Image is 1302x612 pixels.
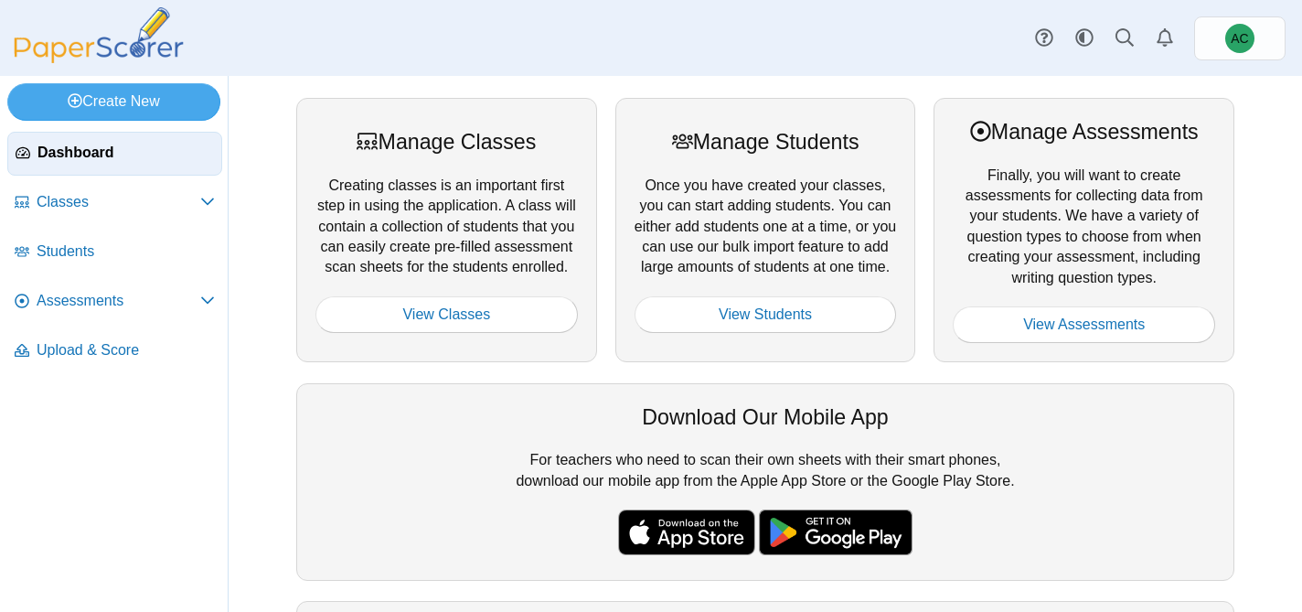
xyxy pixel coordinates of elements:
div: Once you have created your classes, you can start adding students. You can either add students on... [615,98,916,362]
img: PaperScorer [7,7,190,63]
div: Manage Assessments [953,117,1215,146]
a: Alerts [1145,18,1185,59]
img: apple-store-badge.svg [618,510,755,555]
a: View Students [635,296,897,333]
a: PaperScorer [7,50,190,66]
a: Classes [7,181,222,225]
div: Creating classes is an important first step in using the application. A class will contain a coll... [296,98,597,362]
span: Students [37,242,215,262]
div: For teachers who need to scan their own sheets with their smart phones, download our mobile app f... [296,383,1234,581]
div: Download Our Mobile App [315,403,1215,432]
span: Dashboard [37,143,214,163]
span: Andrew Christman [1225,24,1254,53]
a: Dashboard [7,132,222,176]
span: Assessments [37,291,200,311]
div: Manage Classes [315,127,578,156]
img: google-play-badge.png [759,510,912,555]
span: Upload & Score [37,340,215,360]
span: Andrew Christman [1231,32,1248,45]
a: View Classes [315,296,578,333]
div: Manage Students [635,127,897,156]
div: Finally, you will want to create assessments for collecting data from your students. We have a va... [934,98,1234,362]
a: Assessments [7,280,222,324]
a: View Assessments [953,306,1215,343]
span: Classes [37,192,200,212]
a: Upload & Score [7,329,222,373]
a: Create New [7,83,220,120]
a: Students [7,231,222,274]
a: Andrew Christman [1194,16,1286,60]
